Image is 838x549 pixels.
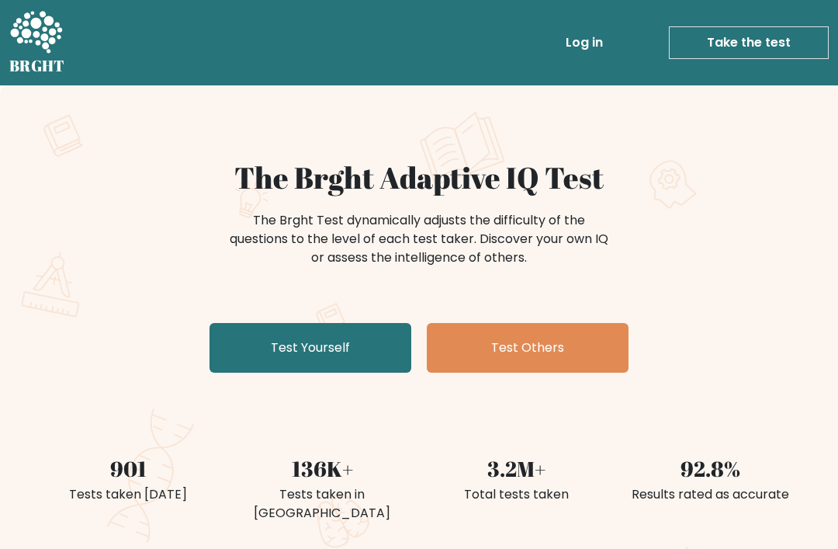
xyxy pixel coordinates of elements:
[40,160,798,196] h1: The Brght Adaptive IQ Test
[427,323,628,373] a: Test Others
[622,453,798,485] div: 92.8%
[234,485,410,523] div: Tests taken in [GEOGRAPHIC_DATA]
[40,485,216,504] div: Tests taken [DATE]
[9,6,65,79] a: BRGHT
[669,26,829,59] a: Take the test
[559,27,609,58] a: Log in
[428,485,604,504] div: Total tests taken
[225,211,613,267] div: The Brght Test dynamically adjusts the difficulty of the questions to the level of each test take...
[40,453,216,485] div: 901
[9,57,65,75] h5: BRGHT
[234,453,410,485] div: 136K+
[209,323,411,373] a: Test Yourself
[622,485,798,504] div: Results rated as accurate
[428,453,604,485] div: 3.2M+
